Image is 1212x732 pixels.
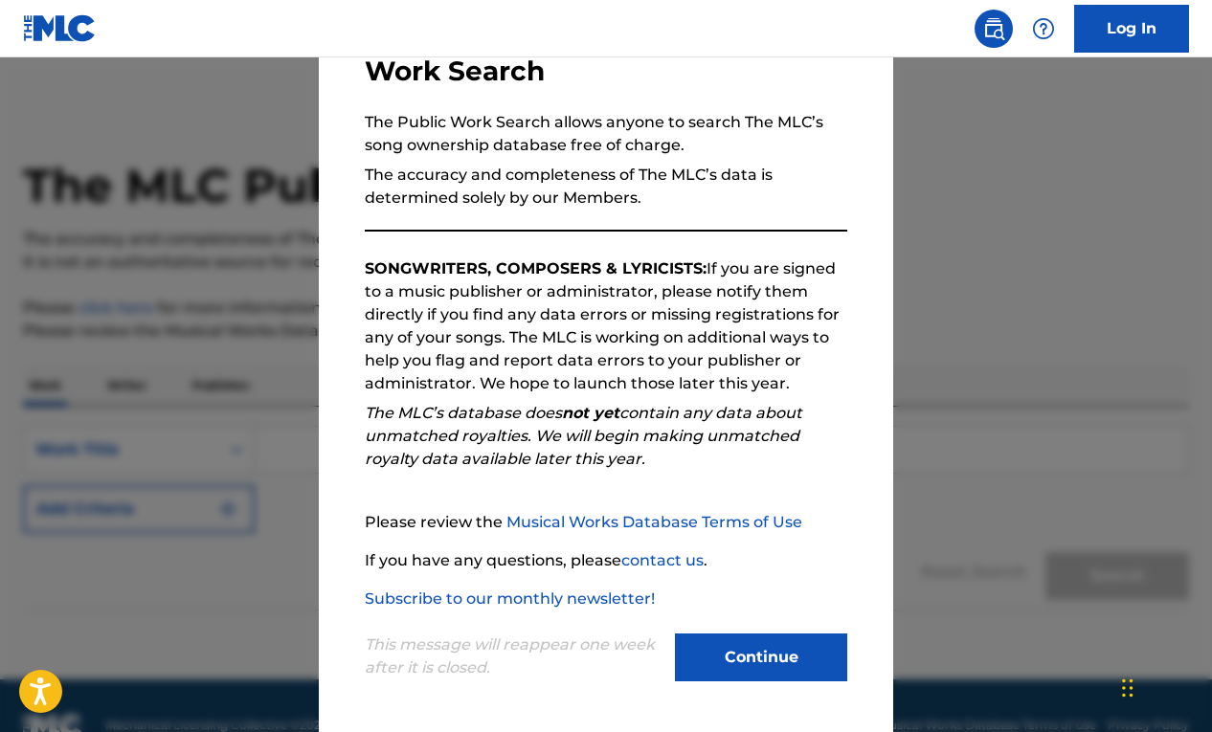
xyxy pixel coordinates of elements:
strong: SONGWRITERS, COMPOSERS & LYRICISTS: [365,259,707,277]
strong: not yet [562,404,619,422]
iframe: Chat Widget [1116,640,1212,732]
p: The Public Work Search allows anyone to search The MLC’s song ownership database free of charge. [365,111,847,157]
a: Subscribe to our monthly newsletter! [365,589,655,608]
p: If you are signed to a music publisher or administrator, please notify them directly if you find ... [365,257,847,395]
p: Please review the [365,511,847,534]
img: MLC Logo [23,14,97,42]
p: This message will reappear one week after it is closed. [365,633,663,679]
div: Drag [1122,659,1133,717]
div: Help [1024,10,1063,48]
button: Continue [675,633,847,681]
img: search [982,17,1005,40]
em: The MLC’s database does contain any data about unmatched royalties. We will begin making unmatche... [365,404,802,468]
a: contact us [621,551,704,569]
a: Musical Works Database Terms of Use [506,513,802,531]
p: If you have any questions, please . [365,549,847,572]
img: help [1032,17,1055,40]
a: Public Search [975,10,1013,48]
a: Log In [1074,5,1189,53]
p: The accuracy and completeness of The MLC’s data is determined solely by our Members. [365,164,847,210]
